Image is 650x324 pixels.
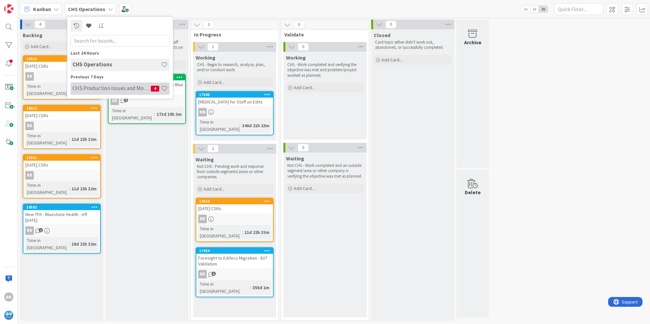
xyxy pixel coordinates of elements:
div: 340d 21h 15m [240,122,271,129]
span: Add Card... [382,57,402,63]
a: 18912[DATE] CSRsRRTime in [GEOGRAPHIC_DATA]:11d 22h 32m [23,105,101,149]
div: 18582 [23,204,100,210]
div: RR [196,270,273,278]
span: 1x [521,6,530,12]
span: Add Card... [294,85,315,90]
div: 18912[DATE] CSRs [23,105,100,120]
div: RR [25,226,34,235]
div: 18913 [26,57,100,61]
div: RR [25,171,34,180]
div: Time in [GEOGRAPHIC_DATA] [25,83,69,97]
div: Last 24 Hours [71,50,170,57]
div: 18582 [26,205,100,209]
div: 18912 [26,106,100,111]
div: Time in [GEOGRAPHIC_DATA] [110,107,154,121]
div: [DATE] CSRs [23,62,100,70]
span: : [240,122,240,129]
span: Waiting [286,155,304,162]
div: 17006[MEDICAL_DATA] for Staff on Edits [196,92,273,106]
div: RR [196,215,273,223]
div: 17454 [199,249,273,253]
span: Add Card... [31,44,51,49]
div: 18910[DATE] CSRs [196,198,273,213]
a: 17454Foresight to Edifecs Migration - 837 ValidationRRTime in [GEOGRAPHIC_DATA]:355d 1m [196,247,274,297]
span: : [69,240,70,248]
h4: CHS Production Issues and Monitoring [72,85,151,92]
span: Validate [284,31,361,38]
span: Backlog [23,32,43,38]
p: Not CHS - Work completed and an outside segment/area or other company is verifying the objective ... [287,163,363,179]
div: 18910 [196,198,273,204]
div: RR [25,72,34,81]
span: : [154,111,155,118]
div: RR [110,97,119,105]
p: CHS - Begin to research, analyze, plan, and/or conduct work. [197,62,272,73]
div: RR [23,72,100,81]
div: RR [198,215,207,223]
div: Archive [464,38,481,46]
span: Closed [374,32,390,38]
div: 18913[DATE] CSRs [23,56,100,70]
span: 3 [203,21,214,29]
a: 17006[MEDICAL_DATA] for Staff on EditsMBTime in [GEOGRAPHIC_DATA]:340d 21h 15m [196,91,274,135]
div: 17454Foresight to Edifecs Migration - 837 Validation [196,248,273,268]
span: In Progress [194,31,270,38]
span: : [69,136,70,143]
div: RR [25,122,34,130]
div: [DATE] CSRs [196,204,273,213]
div: RR [23,171,100,180]
div: RR [23,122,100,130]
div: 17006 [196,92,273,98]
p: Card topic either didn't work out, abandoned, or successfully completed. [375,40,450,50]
div: [DATE] CSRs [23,111,100,120]
span: 0 [385,20,396,28]
div: Time in [GEOGRAPHIC_DATA] [25,237,69,251]
span: 4 [34,20,45,28]
span: 0 [293,21,305,29]
div: RR [198,270,207,278]
div: 18d 22h 32m [70,240,98,248]
a: 18910[DATE] CSRsRRTime in [GEOGRAPHIC_DATA]:11d 22h 33m [196,198,274,242]
div: RR [109,97,185,105]
span: 5 [212,272,216,276]
div: Time in [GEOGRAPHIC_DATA] [198,118,240,133]
div: Time in [GEOGRAPHIC_DATA] [198,280,250,295]
p: Not CHS - Pending work and response from outside segments/areas or other companies. [197,164,272,180]
div: Delete [465,188,481,196]
div: 17454 [196,248,273,254]
span: Support [14,1,30,9]
span: 2 [39,228,43,232]
a: 18582New TPA - Bluestone Health - eff. [DATE]RRTime in [GEOGRAPHIC_DATA]:18d 22h 32m [23,204,101,254]
span: Working [196,54,215,61]
div: MB [196,108,273,116]
div: 11d 22h 33m [243,229,271,236]
span: Waiting [196,156,214,163]
div: 173d 19h 3m [155,111,183,118]
div: 18910 [199,199,273,204]
span: 2 [207,145,218,153]
span: Add Card... [203,79,224,85]
span: : [250,284,251,291]
b: CHS Operations [68,6,105,12]
div: 18913 [23,56,100,62]
div: Foresight to Edifecs Migration - 837 Validation [196,254,273,268]
div: RR [23,226,100,235]
div: 18911 [23,155,100,161]
div: 355d 1m [251,284,271,291]
span: Add Card... [294,185,315,191]
div: RR [4,292,13,302]
input: Quick Filter... [554,3,603,15]
div: 11d 22h 32m [70,185,98,192]
input: Search for boards... [71,35,170,47]
span: Working [286,54,306,61]
div: MB [198,108,207,116]
div: Previous 7 Days [71,74,170,80]
div: 18911[DATE] CSRs [23,155,100,169]
div: [MEDICAL_DATA] for Staff on Edits [196,98,273,106]
div: New TPA - Bluestone Health - eff. [DATE] [23,210,100,224]
div: 18582New TPA - Bluestone Health - eff. [DATE] [23,204,100,224]
div: [DATE] CSRs [23,161,100,169]
img: Visit kanbanzone.com [4,4,13,13]
div: Time in [GEOGRAPHIC_DATA] [25,182,69,196]
div: 18912 [23,105,100,111]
